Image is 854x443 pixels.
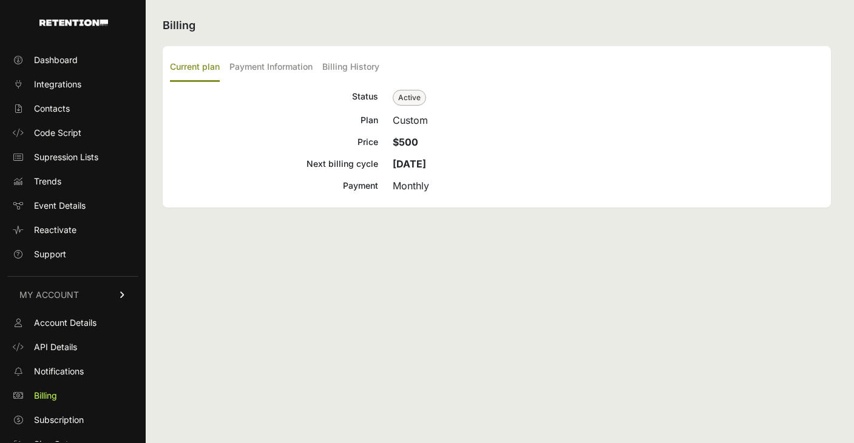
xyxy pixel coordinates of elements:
[34,151,98,163] span: Supression Lists
[7,276,138,313] a: MY ACCOUNT
[34,248,66,260] span: Support
[170,157,378,171] div: Next billing cycle
[393,178,824,193] div: Monthly
[7,313,138,333] a: Account Details
[34,78,81,90] span: Integrations
[34,390,57,402] span: Billing
[7,50,138,70] a: Dashboard
[7,123,138,143] a: Code Script
[34,224,76,236] span: Reactivate
[7,220,138,240] a: Reactivate
[7,410,138,430] a: Subscription
[393,90,426,106] span: Active
[170,178,378,193] div: Payment
[7,245,138,264] a: Support
[7,196,138,215] a: Event Details
[7,147,138,167] a: Supression Lists
[393,113,824,127] div: Custom
[34,317,97,329] span: Account Details
[170,113,378,127] div: Plan
[34,127,81,139] span: Code Script
[393,136,418,148] strong: $500
[7,337,138,357] a: API Details
[7,99,138,118] a: Contacts
[170,53,220,82] label: Current plan
[34,414,84,426] span: Subscription
[229,53,313,82] label: Payment Information
[34,103,70,115] span: Contacts
[170,135,378,149] div: Price
[322,53,379,82] label: Billing History
[7,362,138,381] a: Notifications
[163,17,831,34] h2: Billing
[19,289,79,301] span: MY ACCOUNT
[7,386,138,405] a: Billing
[170,89,378,106] div: Status
[7,75,138,94] a: Integrations
[34,175,61,188] span: Trends
[7,172,138,191] a: Trends
[34,365,84,377] span: Notifications
[34,341,77,353] span: API Details
[39,19,108,26] img: Retention.com
[34,54,78,66] span: Dashboard
[393,158,426,170] strong: [DATE]
[34,200,86,212] span: Event Details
